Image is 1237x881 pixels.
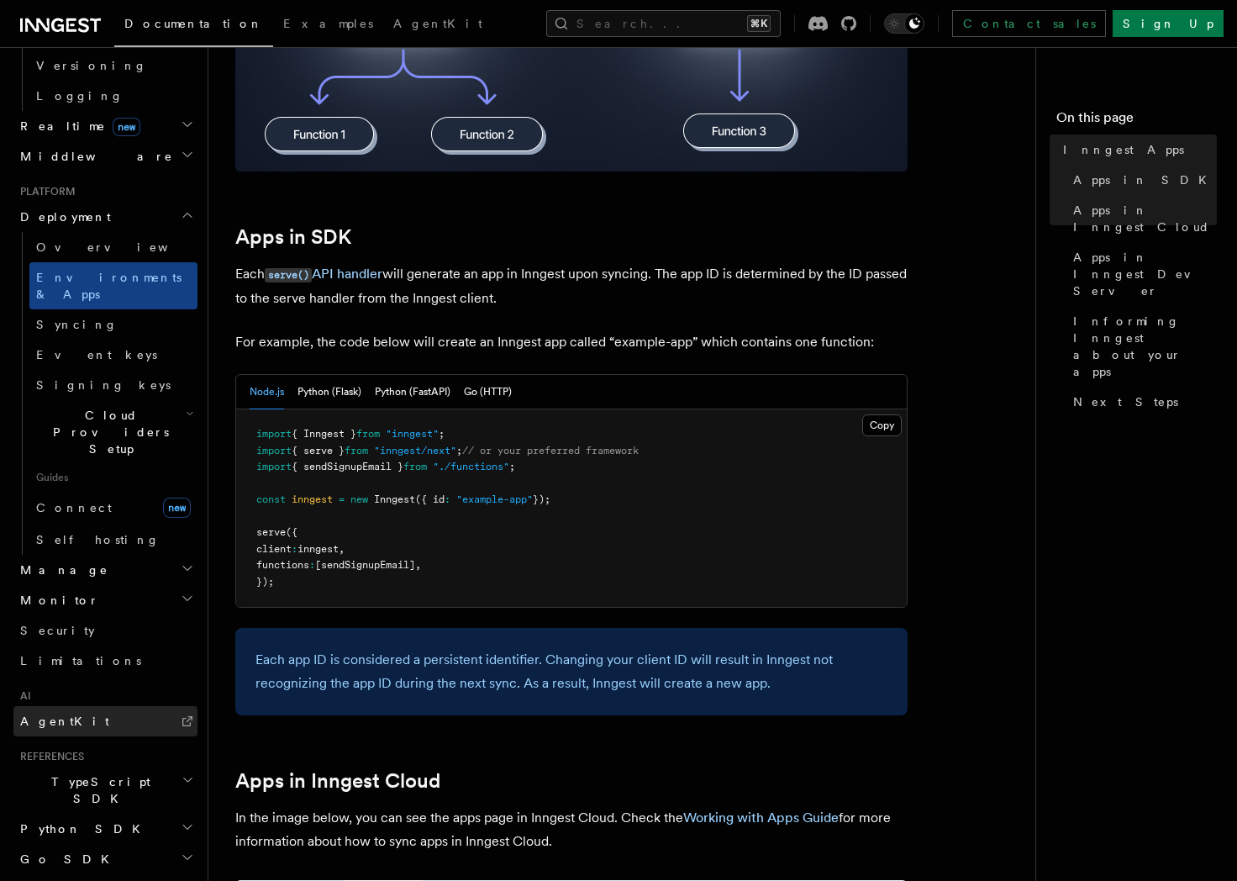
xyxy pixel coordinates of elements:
p: Each will generate an app in Inngest upon syncing. The app ID is determined by the ID passed to t... [235,262,908,310]
a: Informing Inngest about your apps [1066,306,1217,387]
a: Limitations [13,646,197,676]
span: serve [256,526,286,538]
span: Middleware [13,148,173,165]
span: { sendSignupEmail } [292,461,403,472]
span: Platform [13,185,76,198]
button: Monitor [13,585,197,615]
span: }); [256,576,274,588]
span: Python SDK [13,820,150,837]
span: Next Steps [1073,393,1178,410]
p: In the image below, you can see the apps page in Inngest Cloud. Check the for more information ab... [235,806,908,853]
span: Event keys [36,348,157,361]
span: from [356,428,380,440]
span: Logging [36,89,124,103]
span: import [256,461,292,472]
span: Inngest [374,493,415,505]
span: Syncing [36,318,118,331]
span: Apps in Inngest Dev Server [1073,249,1217,299]
a: Event keys [29,340,197,370]
a: Signing keys [29,370,197,400]
span: Cloud Providers Setup [29,407,186,457]
div: Deployment [13,232,197,555]
span: }); [533,493,550,505]
button: Toggle dark mode [884,13,924,34]
a: Environments & Apps [29,262,197,309]
span: "./functions" [433,461,509,472]
a: Self hosting [29,525,197,555]
a: Apps in Inngest Dev Server [1066,242,1217,306]
span: from [403,461,427,472]
span: Security [20,624,95,637]
span: : [309,559,315,571]
span: Realtime [13,118,140,135]
span: client [256,543,292,555]
span: { Inngest } [292,428,356,440]
a: Sign Up [1113,10,1224,37]
span: References [13,750,84,763]
span: { serve } [292,445,345,456]
code: serve() [265,268,312,282]
a: Documentation [114,5,273,47]
span: Apps in SDK [1073,171,1217,188]
span: Go SDK [13,851,119,868]
span: inngest [297,543,339,555]
span: import [256,428,292,440]
a: Working with Apps Guide [683,810,839,826]
button: Middleware [13,141,197,171]
span: Environments & Apps [36,271,182,301]
button: Search...⌘K [546,10,781,37]
button: Go (HTTP) [464,375,512,409]
span: : [445,493,450,505]
span: Monitor [13,592,99,609]
a: Syncing [29,309,197,340]
span: = [339,493,345,505]
button: Realtimenew [13,111,197,141]
button: Python (Flask) [297,375,361,409]
kbd: ⌘K [747,15,771,32]
span: Apps in Inngest Cloud [1073,202,1217,235]
span: functions [256,559,309,571]
span: Documentation [124,17,263,30]
span: from [345,445,368,456]
a: Apps in SDK [1066,165,1217,195]
span: "inngest/next" [374,445,456,456]
span: Guides [29,464,197,491]
a: AgentKit [13,706,197,736]
span: inngest [292,493,333,505]
span: ; [456,445,462,456]
a: Versioning [29,50,197,81]
h4: On this page [1056,108,1217,135]
button: Cloud Providers Setup [29,400,197,464]
a: Contact sales [952,10,1106,37]
button: Copy [862,414,902,436]
button: Node.js [250,375,284,409]
span: TypeScript SDK [13,773,182,807]
a: Apps in Inngest Cloud [1066,195,1217,242]
a: Apps in SDK [235,225,351,249]
span: "inngest" [386,428,439,440]
span: [sendSignupEmail] [315,559,415,571]
span: , [339,543,345,555]
a: Apps in Inngest Cloud [235,769,440,793]
span: Self hosting [36,533,160,546]
span: Inngest Apps [1063,141,1184,158]
p: Each app ID is considered a persistent identifier. Changing your client ID will result in Inngest... [255,648,887,695]
a: Connectnew [29,491,197,525]
span: ({ id [415,493,445,505]
button: TypeScript SDK [13,767,197,814]
span: new [350,493,368,505]
span: ; [509,461,515,472]
span: Signing keys [36,378,171,392]
a: Security [13,615,197,646]
button: Python (FastAPI) [375,375,450,409]
span: Overview [36,240,209,254]
span: : [292,543,297,555]
span: ({ [286,526,297,538]
span: ; [439,428,445,440]
span: AgentKit [393,17,482,30]
span: AI [13,689,31,703]
span: Manage [13,562,108,578]
span: AgentKit [20,715,109,728]
a: Inngest Apps [1056,135,1217,165]
span: , [415,559,421,571]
